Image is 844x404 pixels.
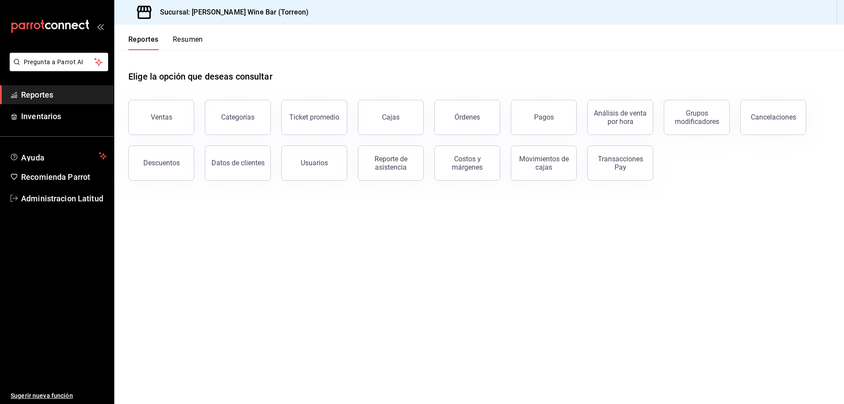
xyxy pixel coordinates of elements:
[211,159,265,167] div: Datos de clientes
[128,35,159,50] button: Reportes
[511,146,577,181] button: Movimientos de cajas
[434,100,500,135] button: Órdenes
[173,35,203,50] button: Resumen
[281,100,347,135] button: Ticket promedio
[358,100,424,135] button: Cajas
[21,110,107,122] span: Inventarios
[128,70,273,83] h1: Elige la opción que deseas consultar
[205,100,271,135] button: Categorías
[587,146,653,181] button: Transacciones Pay
[664,100,730,135] button: Grupos modificadores
[740,100,806,135] button: Cancelaciones
[143,159,180,167] div: Descuentos
[301,159,328,167] div: Usuarios
[289,113,339,121] div: Ticket promedio
[21,171,107,183] span: Recomienda Parrot
[128,146,194,181] button: Descuentos
[364,155,418,171] div: Reporte de asistencia
[21,151,95,161] span: Ayuda
[593,155,648,171] div: Transacciones Pay
[6,64,108,73] a: Pregunta a Parrot AI
[21,89,107,101] span: Reportes
[534,113,554,121] div: Pagos
[593,109,648,126] div: Análisis de venta por hora
[221,113,255,121] div: Categorías
[669,109,724,126] div: Grupos modificadores
[10,53,108,71] button: Pregunta a Parrot AI
[151,113,172,121] div: Ventas
[24,58,95,67] span: Pregunta a Parrot AI
[281,146,347,181] button: Usuarios
[517,155,571,171] div: Movimientos de cajas
[434,146,500,181] button: Costos y márgenes
[382,113,400,121] div: Cajas
[455,113,480,121] div: Órdenes
[751,113,796,121] div: Cancelaciones
[153,7,309,18] h3: Sucursal: [PERSON_NAME] Wine Bar (Torreon)
[128,100,194,135] button: Ventas
[128,35,203,50] div: navigation tabs
[358,146,424,181] button: Reporte de asistencia
[587,100,653,135] button: Análisis de venta por hora
[11,391,107,400] span: Sugerir nueva función
[440,155,495,171] div: Costos y márgenes
[205,146,271,181] button: Datos de clientes
[511,100,577,135] button: Pagos
[97,23,104,30] button: open_drawer_menu
[21,193,107,204] span: Administracion Latitud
